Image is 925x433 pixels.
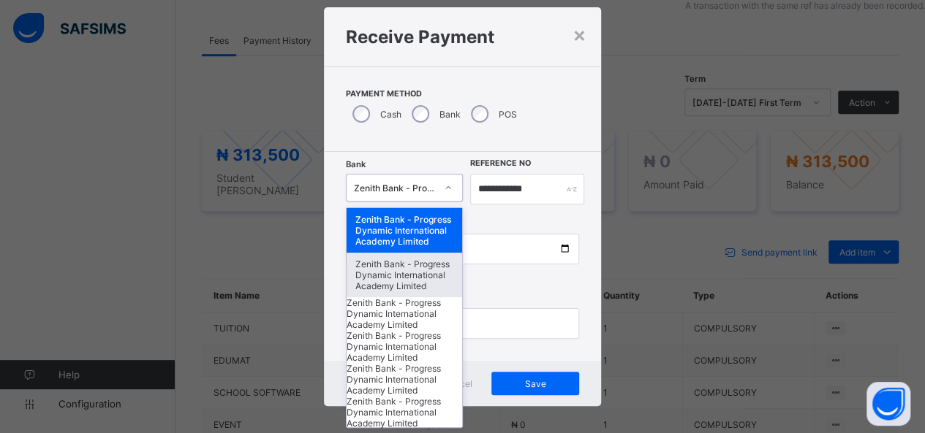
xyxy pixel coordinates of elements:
[346,89,580,99] span: Payment Method
[346,26,580,47] h1: Receive Payment
[347,330,462,363] div: Zenith Bank - Progress Dynamic International Academy Limited
[470,158,531,168] label: Reference No
[347,363,462,396] div: Zenith Bank - Progress Dynamic International Academy Limited
[347,297,462,330] div: Zenith Bank - Progress Dynamic International Academy Limited
[439,109,461,120] label: Bank
[867,382,910,426] button: Open asap
[573,22,586,47] div: ×
[347,253,462,297] div: Zenith Bank - Progress Dynamic International Academy Limited
[502,378,568,389] span: Save
[346,159,366,169] span: Bank
[347,208,462,253] div: Zenith Bank - Progress Dynamic International Academy Limited
[354,183,436,193] div: Zenith Bank - Progress Dynamic International Academy Limited
[380,109,401,120] label: Cash
[499,109,517,120] label: POS
[347,396,462,429] div: Zenith Bank - Progress Dynamic International Academy Limited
